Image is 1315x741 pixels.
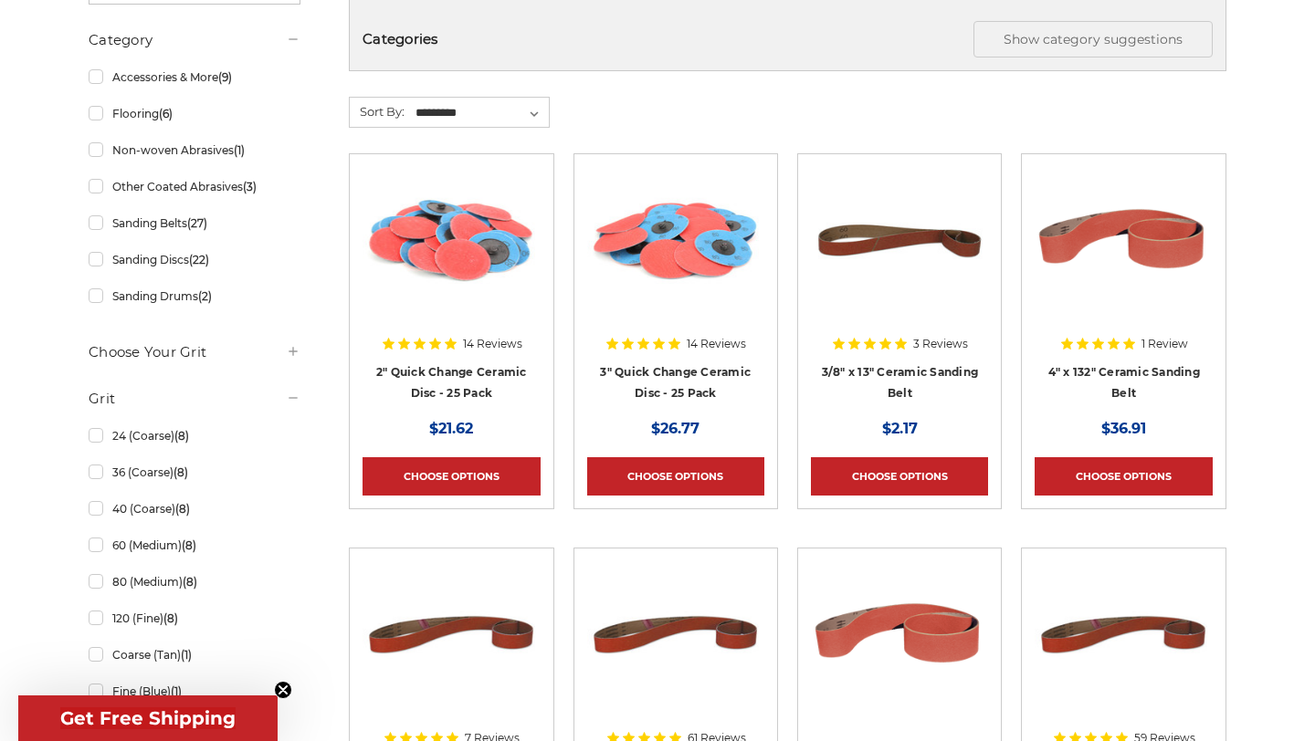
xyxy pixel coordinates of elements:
[89,61,300,93] a: Accessories & More
[18,695,278,741] div: Get Free ShippingClose teaser
[587,457,764,496] a: Choose Options
[363,457,540,496] a: Choose Options
[363,167,540,313] img: 2 inch quick change sanding disc Ceramic
[89,134,300,166] a: Non-woven Abrasives
[89,675,300,707] a: Fine (Blue)
[1035,167,1212,313] img: 4" x 132" Ceramic Sanding Belt
[89,341,300,363] h5: Choose Your Grit
[413,99,549,127] select: Sort By:
[350,98,405,125] label: Sort By:
[363,167,540,401] a: 2 inch quick change sanding disc Ceramic
[1035,561,1212,707] img: 2" x 42" Sanding Belt - Ceramic
[89,29,300,51] h5: Category
[973,21,1213,57] button: Show category suggestions
[171,684,182,698] span: (1)
[89,280,300,312] a: Sanding Drums
[1035,167,1212,401] a: 4" x 132" Ceramic Sanding Belt
[89,493,300,525] a: 40 (Coarse)
[587,167,764,401] a: 3 inch ceramic roloc discs
[587,561,764,707] img: 2" x 72" Ceramic Pipe Sanding Belt
[89,566,300,598] a: 80 (Medium)
[811,457,988,496] a: Choose Options
[163,611,178,625] span: (8)
[174,465,188,479] span: (8)
[234,143,245,157] span: (1)
[882,420,918,437] span: $2.17
[89,388,300,410] h5: Grit
[60,707,236,729] span: Get Free Shipping
[89,207,300,239] a: Sanding Belts
[1101,420,1146,437] span: $36.91
[274,681,292,699] button: Close teaser
[587,167,764,313] img: 3 inch ceramic roloc discs
[89,602,300,634] a: 120 (Fine)
[89,639,300,671] a: Coarse (Tan)
[218,70,232,84] span: (9)
[181,648,192,662] span: (1)
[174,429,189,443] span: (8)
[651,420,700,437] span: $26.77
[89,98,300,130] a: Flooring
[159,107,173,120] span: (6)
[1035,457,1212,496] a: Choose Options
[363,21,1213,57] h5: Categories
[175,502,190,516] span: (8)
[429,420,473,437] span: $21.62
[811,561,988,707] img: 3" x 132" Ceramic Sanding Belt
[243,180,257,193] span: (3)
[89,529,300,561] a: 60 (Medium)
[89,420,300,452] a: 24 (Coarse)
[363,561,540,707] img: 2" x 60" Ceramic Pipe Sanding Belt
[183,575,197,589] span: (8)
[189,253,209,266] span: (22)
[89,456,300,488] a: 36 (Coarse)
[198,289,212,303] span: (2)
[89,171,300,203] a: Other Coated Abrasives
[182,538,196,552] span: (8)
[811,167,988,313] img: 3/8" x 13" Ceramic File Belt
[89,244,300,276] a: Sanding Discs
[187,216,207,230] span: (27)
[811,167,988,401] a: 3/8" x 13" Ceramic File Belt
